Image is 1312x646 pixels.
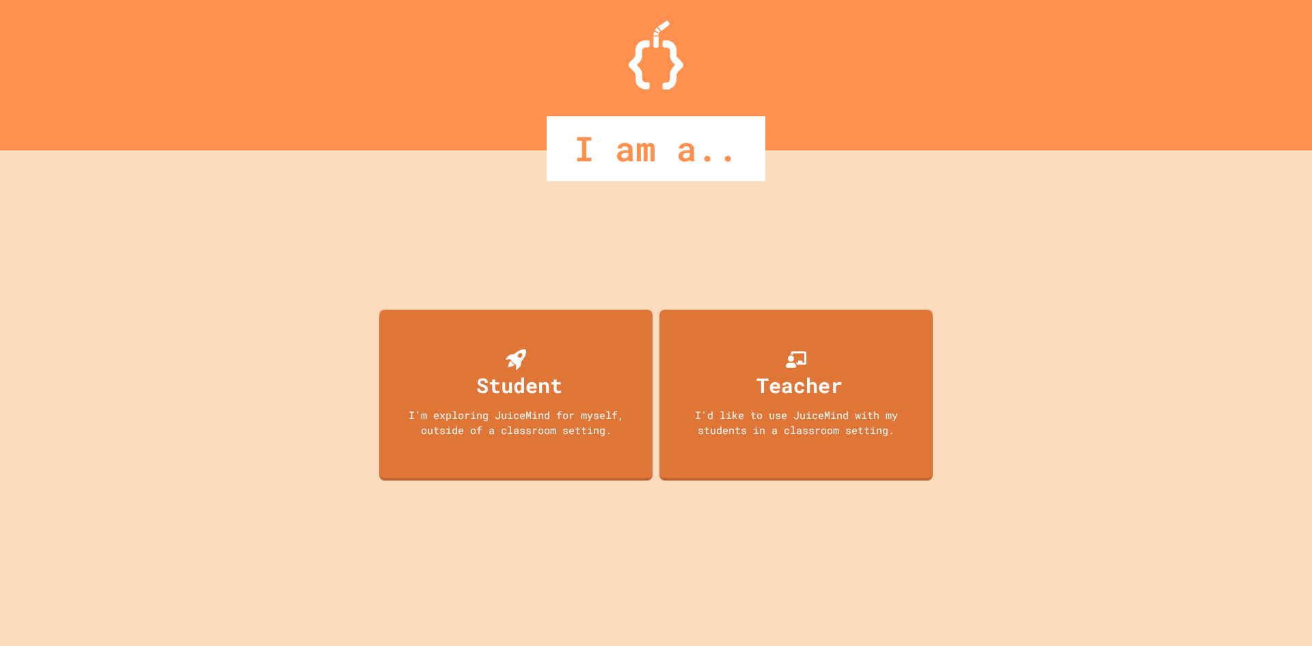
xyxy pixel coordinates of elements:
iframe: chat widget [1199,532,1298,590]
div: I'd like to use JuiceMind with my students in a classroom setting. [673,407,919,438]
img: Logo.svg [629,21,683,90]
div: I am a.. [547,116,765,181]
div: I'm exploring JuiceMind for myself, outside of a classroom setting. [393,407,639,438]
iframe: chat widget [1255,591,1298,632]
div: Student [476,370,562,401]
div: Teacher [756,370,843,401]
